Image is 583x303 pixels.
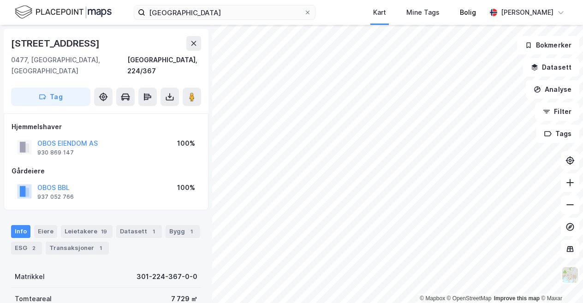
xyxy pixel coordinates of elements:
div: Datasett [116,225,162,238]
div: Hjemmelshaver [12,121,201,132]
div: 100% [177,138,195,149]
button: Analyse [526,80,579,99]
div: 19 [99,227,109,236]
div: 0477, [GEOGRAPHIC_DATA], [GEOGRAPHIC_DATA] [11,54,127,77]
button: Datasett [523,58,579,77]
div: Kontrollprogram for chat [537,259,583,303]
div: Bygg [166,225,200,238]
button: Bokmerker [517,36,579,54]
div: Leietakere [61,225,113,238]
a: Improve this map [494,295,540,302]
div: 100% [177,182,195,193]
div: Gårdeiere [12,166,201,177]
div: 301-224-367-0-0 [137,271,197,282]
div: 930 869 147 [37,149,74,156]
div: 1 [149,227,158,236]
div: 937 052 766 [37,193,74,201]
a: Mapbox [420,295,445,302]
div: 1 [96,244,105,253]
div: Kart [373,7,386,18]
button: Filter [535,102,579,121]
div: Info [11,225,30,238]
div: [GEOGRAPHIC_DATA], 224/367 [127,54,201,77]
div: Bolig [460,7,476,18]
div: Eiere [34,225,57,238]
div: Transaksjoner [46,242,109,255]
div: Matrikkel [15,271,45,282]
div: 2 [29,244,38,253]
div: 1 [187,227,196,236]
button: Tags [536,125,579,143]
a: OpenStreetMap [447,295,492,302]
iframe: Chat Widget [537,259,583,303]
input: Søk på adresse, matrikkel, gårdeiere, leietakere eller personer [145,6,304,19]
div: [STREET_ADDRESS] [11,36,101,51]
button: Tag [11,88,90,106]
div: ESG [11,242,42,255]
img: logo.f888ab2527a4732fd821a326f86c7f29.svg [15,4,112,20]
div: Mine Tags [406,7,440,18]
div: [PERSON_NAME] [501,7,553,18]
